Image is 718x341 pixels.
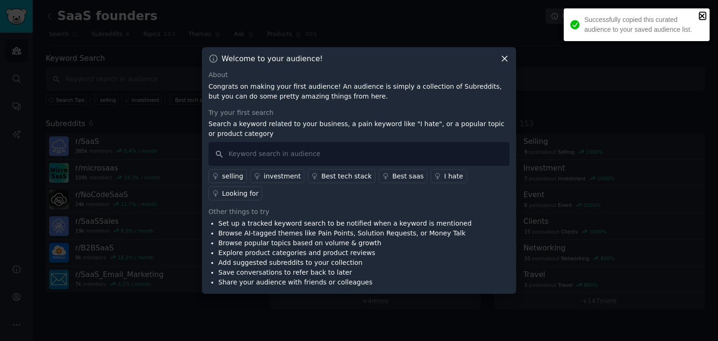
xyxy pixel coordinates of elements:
div: investment [264,171,301,181]
p: Congrats on making your first audience! An audience is simply a collection of Subreddits, but you... [208,82,510,101]
a: selling [208,169,247,183]
li: Browse AI-tagged themes like Pain Points, Solution Requests, or Money Talk [218,228,472,238]
li: Save conversations to refer back to later [218,268,472,277]
a: Best saas [379,169,427,183]
div: Successfully copied this curated audience to your saved audience list. [584,15,696,35]
h3: Welcome to your audience! [222,54,323,64]
a: investment [250,169,304,183]
div: About [208,70,510,80]
div: Best tech stack [321,171,372,181]
div: Looking for [222,189,258,199]
div: Other things to try [208,207,510,217]
a: Best tech stack [308,169,375,183]
a: I hate [431,169,467,183]
div: Try your first search [208,108,510,118]
li: Set up a tracked keyword search to be notified when a keyword is mentioned [218,219,472,228]
input: Keyword search in audience [208,142,510,166]
p: Search a keyword related to your business, a pain keyword like "I hate", or a popular topic or pr... [208,119,510,139]
div: Best saas [392,171,424,181]
button: close [699,12,706,20]
li: Share your audience with friends or colleagues [218,277,472,287]
li: Explore product categories and product reviews [218,248,472,258]
li: Add suggested subreddits to your collection [218,258,472,268]
div: I hate [444,171,463,181]
li: Browse popular topics based on volume & growth [218,238,472,248]
div: selling [222,171,243,181]
a: Looking for [208,186,262,200]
